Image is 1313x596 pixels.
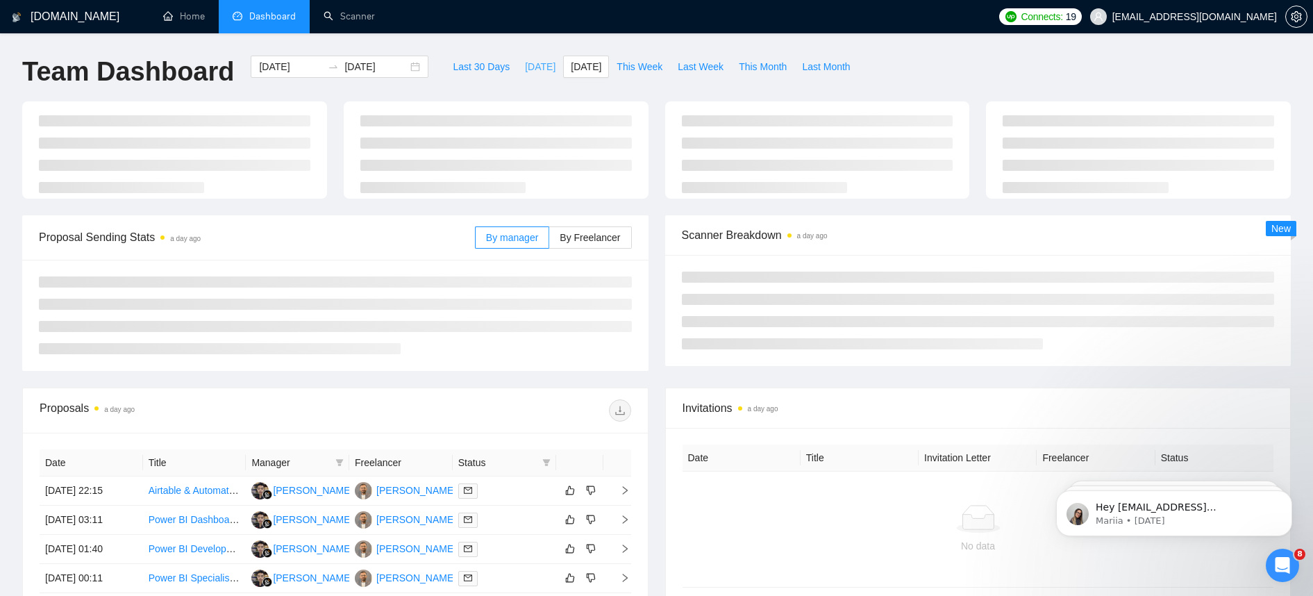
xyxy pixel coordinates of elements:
[453,59,510,74] span: Last 30 Days
[542,458,551,467] span: filter
[262,548,272,558] img: gigradar-bm.png
[355,570,372,587] img: SK
[694,538,1263,554] div: No data
[802,59,850,74] span: Last Month
[1035,461,1313,558] iframe: Intercom notifications message
[12,6,22,28] img: logo
[355,482,372,499] img: SK
[344,59,408,74] input: End date
[251,572,353,583] a: IA[PERSON_NAME]
[1094,12,1103,22] span: user
[143,535,246,564] td: Power BI Developer – Financial & Sales Dashboards (Dynamics 365 / Fabric Models)
[143,449,246,477] th: Title
[40,506,143,535] td: [DATE] 03:11
[565,485,575,496] span: like
[251,455,330,470] span: Manager
[251,540,269,558] img: IA
[251,484,353,495] a: IA[PERSON_NAME]
[40,399,335,422] div: Proposals
[246,449,349,477] th: Manager
[1271,223,1291,234] span: New
[376,512,456,527] div: [PERSON_NAME]
[335,458,344,467] span: filter
[739,59,787,74] span: This Month
[163,10,205,22] a: homeHome
[794,56,858,78] button: Last Month
[349,449,453,477] th: Freelancer
[678,59,724,74] span: Last Week
[617,59,662,74] span: This Week
[586,485,596,496] span: dislike
[583,540,599,557] button: dislike
[919,445,1037,472] th: Invitation Letter
[565,572,575,583] span: like
[262,519,272,529] img: gigradar-bm.png
[583,482,599,499] button: dislike
[670,56,731,78] button: Last Week
[149,543,516,554] a: Power BI Developer – Financial & Sales Dashboards (Dynamics 365 / Fabric Models)
[104,406,135,413] time: a day ago
[355,540,372,558] img: SK
[525,59,555,74] span: [DATE]
[562,482,578,499] button: like
[1037,445,1155,472] th: Freelancer
[1005,11,1017,22] img: upwork-logo.png
[376,483,456,498] div: [PERSON_NAME]
[683,399,1274,417] span: Invitations
[458,455,537,470] span: Status
[683,445,801,472] th: Date
[609,486,630,495] span: right
[251,513,353,524] a: IA[PERSON_NAME]
[609,544,630,554] span: right
[39,229,475,246] span: Proposal Sending Stats
[259,59,322,74] input: Start date
[40,535,143,564] td: [DATE] 01:40
[273,541,353,556] div: [PERSON_NAME]
[40,477,143,506] td: [DATE] 22:15
[486,232,538,243] span: By manager
[560,232,620,243] span: By Freelancer
[586,572,596,583] span: dislike
[517,56,563,78] button: [DATE]
[355,543,456,554] a: SK[PERSON_NAME]
[1266,549,1299,582] iframe: Intercom live chat
[464,574,472,582] span: mail
[355,513,456,524] a: SK[PERSON_NAME]
[22,56,234,88] h1: Team Dashboard
[565,514,575,525] span: like
[540,452,553,473] span: filter
[328,61,339,72] span: swap-right
[233,11,242,21] span: dashboard
[355,484,456,495] a: SK[PERSON_NAME]
[801,445,919,472] th: Title
[251,570,269,587] img: IA
[376,570,456,586] div: [PERSON_NAME]
[262,490,272,499] img: gigradar-bm.png
[586,543,596,554] span: dislike
[586,514,596,525] span: dislike
[324,10,375,22] a: searchScanner
[1021,9,1062,24] span: Connects:
[562,511,578,528] button: like
[273,483,353,498] div: [PERSON_NAME]
[1294,549,1305,560] span: 8
[1155,445,1273,472] th: Status
[563,56,609,78] button: [DATE]
[609,573,630,583] span: right
[1285,6,1307,28] button: setting
[333,452,346,473] span: filter
[682,226,1275,244] span: Scanner Breakdown
[583,570,599,586] button: dislike
[262,577,272,587] img: gigradar-bm.png
[251,511,269,529] img: IA
[149,572,526,583] a: Power BI Specialist for 3-Month Project - must hire in next hour must work this weekend
[609,56,670,78] button: This Week
[328,61,339,72] span: to
[355,511,372,529] img: SK
[731,56,794,78] button: This Month
[249,10,296,22] span: Dashboard
[1286,11,1307,22] span: setting
[583,511,599,528] button: dislike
